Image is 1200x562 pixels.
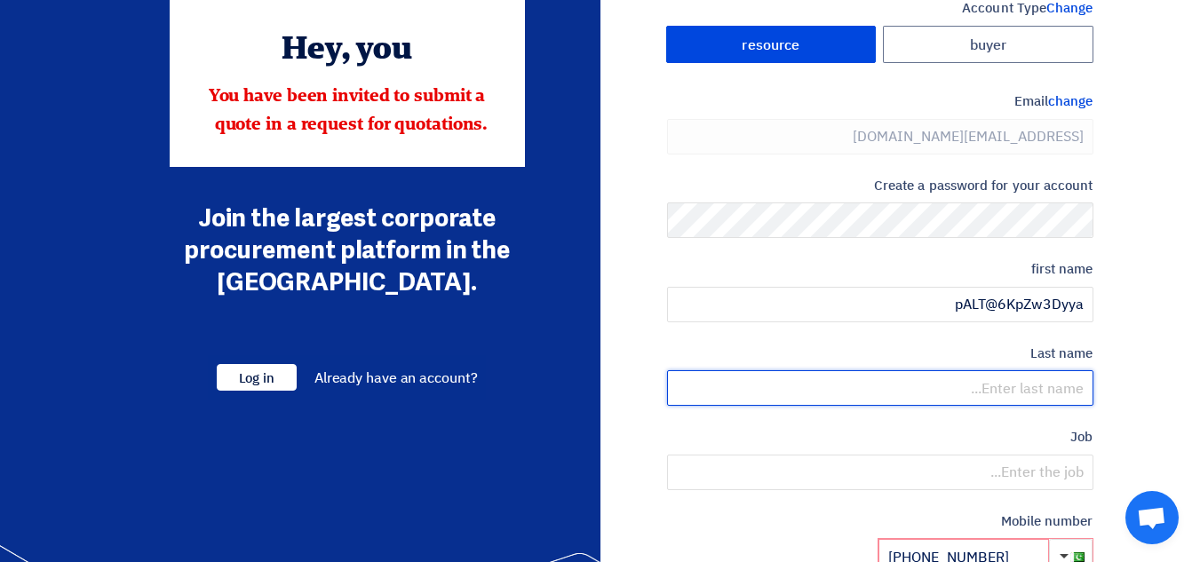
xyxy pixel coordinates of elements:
font: buyer [970,34,1006,55]
font: Email [1014,91,1048,111]
font: 4.0.25 [56,28,87,42]
font: Keywords by Traffic [196,104,299,117]
font: Create a password for your account [874,176,1093,195]
img: tab_keywords_by_traffic_grey.svg [177,103,191,117]
font: Join the largest corporate procurement platform in the [GEOGRAPHIC_DATA]. [184,203,510,297]
img: tab_domain_overview_orange.svg [48,103,62,117]
font: v [50,28,56,42]
font: You have been invited to submit a quote in a request for quotations. [209,88,489,134]
input: Enter first name... [667,287,1093,322]
font: first name [1031,259,1093,279]
a: Log in [217,368,297,389]
font: Mobile number [1001,511,1093,531]
font: Job [1070,427,1093,447]
font: Already have an account? [314,368,478,389]
font: change [1048,91,1093,111]
font: Domain Overview [68,104,159,117]
font: resource [742,34,799,55]
a: Open chat [1125,491,1179,544]
input: Enter last name... [667,370,1093,406]
font: Last name [1030,344,1093,363]
font: Log in [239,368,274,388]
input: Enter your work email... [667,119,1093,154]
img: website_grey.svg [28,46,43,60]
font: Domain: [DOMAIN_NAME] [46,46,195,59]
font: Hey, you [282,35,412,67]
input: Enter the job... [667,455,1093,490]
img: logo_orange.svg [28,28,43,43]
